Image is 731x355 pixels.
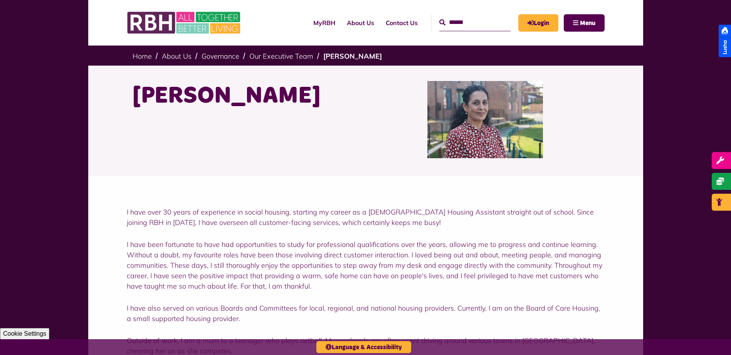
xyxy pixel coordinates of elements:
p: I have also served on various Boards and Committees for local, regional, and national housing pro... [127,303,605,324]
a: MyRBH [308,12,341,33]
p: I have over 30 years of experience in social housing, starting my career as a [DEMOGRAPHIC_DATA] ... [127,207,605,228]
span: Menu [580,20,595,26]
a: Our Executive Team [249,52,313,61]
h1: [PERSON_NAME] [133,81,360,111]
img: RBH [127,8,242,38]
a: Contact Us [380,12,423,33]
button: Navigation [564,14,605,32]
button: Language & Accessibility [316,341,411,353]
a: About Us [341,12,380,33]
a: Governance [202,52,239,61]
img: Nadhia Khan [427,81,543,158]
p: I have been fortunate to have had opportunities to study for professional qualifications over the... [127,239,605,291]
a: Home [133,52,152,61]
a: About Us [162,52,192,61]
a: [PERSON_NAME] [323,52,382,61]
iframe: Netcall Web Assistant for live chat [696,320,731,355]
a: MyRBH [518,14,558,32]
